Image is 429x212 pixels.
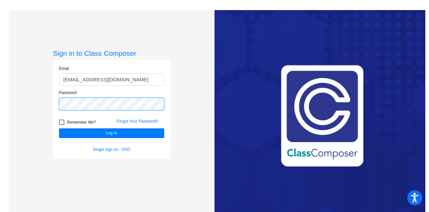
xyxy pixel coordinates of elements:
a: Forgot Your Password? [117,119,159,124]
span: Remember Me? [67,118,96,126]
button: Log In [59,128,164,138]
a: Single sign on - SSO [93,147,130,152]
label: Password [59,90,77,96]
label: Email [59,66,69,72]
h3: Sign in to Class Composer [53,49,170,57]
